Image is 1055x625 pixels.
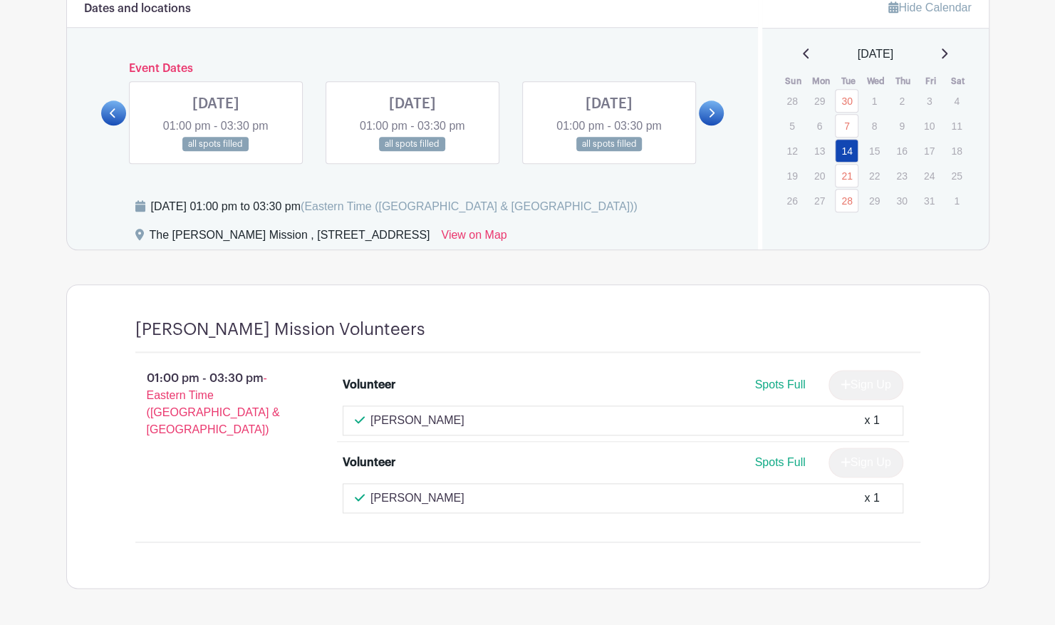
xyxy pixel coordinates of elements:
p: 16 [890,140,913,162]
h4: [PERSON_NAME] Mission Volunteers [135,319,425,340]
p: 27 [808,190,831,212]
p: 5 [780,115,804,137]
a: View on Map [441,227,506,249]
p: [PERSON_NAME] [370,412,464,429]
p: 8 [863,115,886,137]
p: 20 [808,165,831,187]
span: (Eastern Time ([GEOGRAPHIC_DATA] & [GEOGRAPHIC_DATA])) [301,200,638,212]
p: 29 [808,90,831,112]
a: Hide Calendar [888,1,971,14]
p: 11 [945,115,968,137]
th: Sun [779,74,807,88]
p: 29 [863,190,886,212]
p: 28 [780,90,804,112]
p: 13 [808,140,831,162]
a: 7 [835,114,858,138]
h6: Dates and locations [84,2,191,16]
p: 4 [945,90,968,112]
p: 25 [945,165,968,187]
div: x 1 [864,412,879,429]
th: Wed [862,74,890,88]
p: 10 [918,115,941,137]
p: 01:00 pm - 03:30 pm [113,364,321,444]
p: 9 [890,115,913,137]
div: [DATE] 01:00 pm to 03:30 pm [151,198,638,215]
p: 12 [780,140,804,162]
p: 19 [780,165,804,187]
p: [PERSON_NAME] [370,490,464,507]
p: 26 [780,190,804,212]
div: Volunteer [343,454,395,471]
div: x 1 [864,490,879,507]
p: 22 [863,165,886,187]
th: Tue [834,74,862,88]
div: Volunteer [343,376,395,393]
th: Sat [944,74,972,88]
a: 14 [835,139,858,162]
th: Mon [807,74,835,88]
p: 1 [945,190,968,212]
p: 6 [808,115,831,137]
h6: Event Dates [126,62,700,76]
span: - Eastern Time ([GEOGRAPHIC_DATA] & [GEOGRAPHIC_DATA]) [147,372,280,435]
th: Fri [917,74,945,88]
a: 30 [835,89,858,113]
span: [DATE] [858,46,893,63]
p: 18 [945,140,968,162]
p: 24 [918,165,941,187]
p: 17 [918,140,941,162]
div: The [PERSON_NAME] Mission , [STREET_ADDRESS] [150,227,430,249]
p: 2 [890,90,913,112]
p: 1 [863,90,886,112]
span: Spots Full [754,378,805,391]
a: 28 [835,189,858,212]
span: Spots Full [754,456,805,468]
a: 21 [835,164,858,187]
th: Thu [889,74,917,88]
p: 3 [918,90,941,112]
p: 30 [890,190,913,212]
p: 31 [918,190,941,212]
p: 23 [890,165,913,187]
p: 15 [863,140,886,162]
